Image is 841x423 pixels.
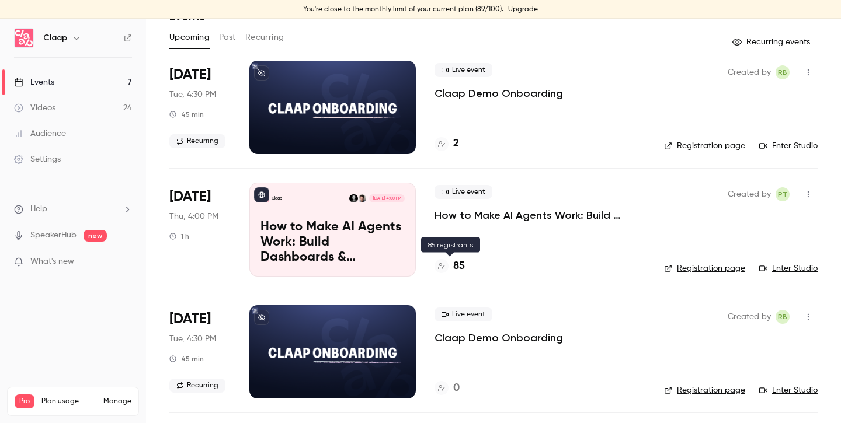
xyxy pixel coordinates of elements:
[260,220,405,265] p: How to Make AI Agents Work: Build Dashboards & Automations with Claap MCP
[169,310,211,328] span: [DATE]
[41,397,96,406] span: Plan usage
[272,195,282,201] p: Claap
[219,28,236,47] button: Past
[435,63,492,77] span: Live event
[15,29,33,47] img: Claap
[453,258,465,274] h4: 85
[103,397,131,406] a: Manage
[169,305,231,398] div: Sep 16 Tue, 5:30 PM (Europe/Paris)
[435,208,645,222] a: How to Make AI Agents Work: Build Dashboards & Automations with Claap MCP
[727,33,818,51] button: Recurring events
[30,229,77,242] a: SpeakerHub
[776,187,790,201] span: Pierre Touzeau
[358,194,366,202] img: Pierre Touzeau
[84,230,107,242] span: new
[728,310,771,324] span: Created by
[664,384,745,396] a: Registration page
[169,354,204,363] div: 45 min
[728,187,771,201] span: Created by
[169,232,189,241] div: 1 h
[759,384,818,396] a: Enter Studio
[169,211,218,222] span: Thu, 4:00 PM
[169,379,225,393] span: Recurring
[778,187,787,201] span: PT
[14,153,61,165] div: Settings
[435,380,460,396] a: 0
[435,307,492,321] span: Live event
[778,310,787,324] span: RB
[43,32,67,44] h6: Claap
[435,136,459,152] a: 2
[759,140,818,152] a: Enter Studio
[453,380,460,396] h4: 0
[435,185,492,199] span: Live event
[508,5,538,14] a: Upgrade
[169,65,211,84] span: [DATE]
[169,187,211,206] span: [DATE]
[14,102,55,114] div: Videos
[169,333,216,345] span: Tue, 4:30 PM
[169,61,231,154] div: Sep 9 Tue, 5:30 PM (Europe/Paris)
[118,257,132,267] iframe: Noticeable Trigger
[169,134,225,148] span: Recurring
[778,65,787,79] span: RB
[30,256,74,268] span: What's new
[15,394,34,408] span: Pro
[728,65,771,79] span: Created by
[664,140,745,152] a: Registration page
[14,76,54,88] div: Events
[453,136,459,152] h4: 2
[14,203,132,215] li: help-dropdown-opener
[664,263,745,274] a: Registration page
[245,28,284,47] button: Recurring
[169,183,231,276] div: Sep 11 Thu, 4:00 PM (Europe/Lisbon)
[776,65,790,79] span: Robin Bonduelle
[30,203,47,215] span: Help
[776,310,790,324] span: Robin Bonduelle
[349,194,357,202] img: Robin Bonduelle
[435,258,465,274] a: 85
[14,128,66,139] div: Audience
[249,183,416,276] a: How to Make AI Agents Work: Build Dashboards & Automations with Claap MCPClaapPierre TouzeauRobin...
[169,110,204,119] div: 45 min
[169,89,216,100] span: Tue, 4:30 PM
[435,86,563,100] a: Claap Demo Onboarding
[759,263,818,274] a: Enter Studio
[369,194,404,202] span: [DATE] 4:00 PM
[169,28,210,47] button: Upcoming
[435,331,563,345] a: Claap Demo Onboarding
